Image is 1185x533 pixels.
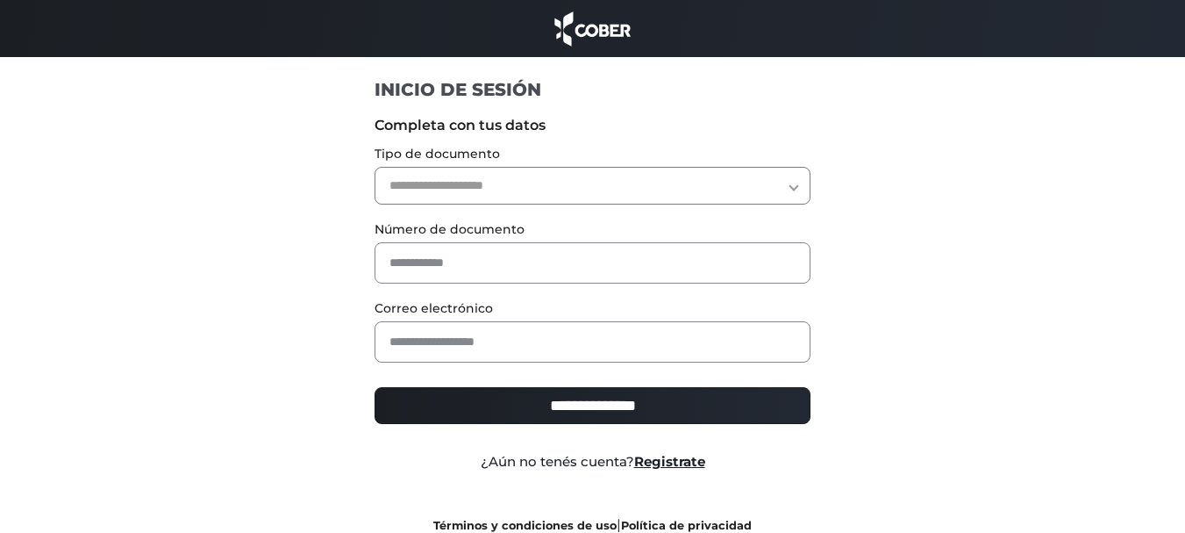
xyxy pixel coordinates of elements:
[375,78,810,101] h1: INICIO DE SESIÓN
[375,299,810,318] label: Correo electrónico
[550,9,636,48] img: cober_marca.png
[433,519,617,532] a: Términos y condiciones de uso
[361,452,824,472] div: ¿Aún no tenés cuenta?
[375,145,810,163] label: Tipo de documento
[621,519,752,532] a: Política de privacidad
[375,220,810,239] label: Número de documento
[375,115,810,136] label: Completa con tus datos
[634,453,705,470] a: Registrate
